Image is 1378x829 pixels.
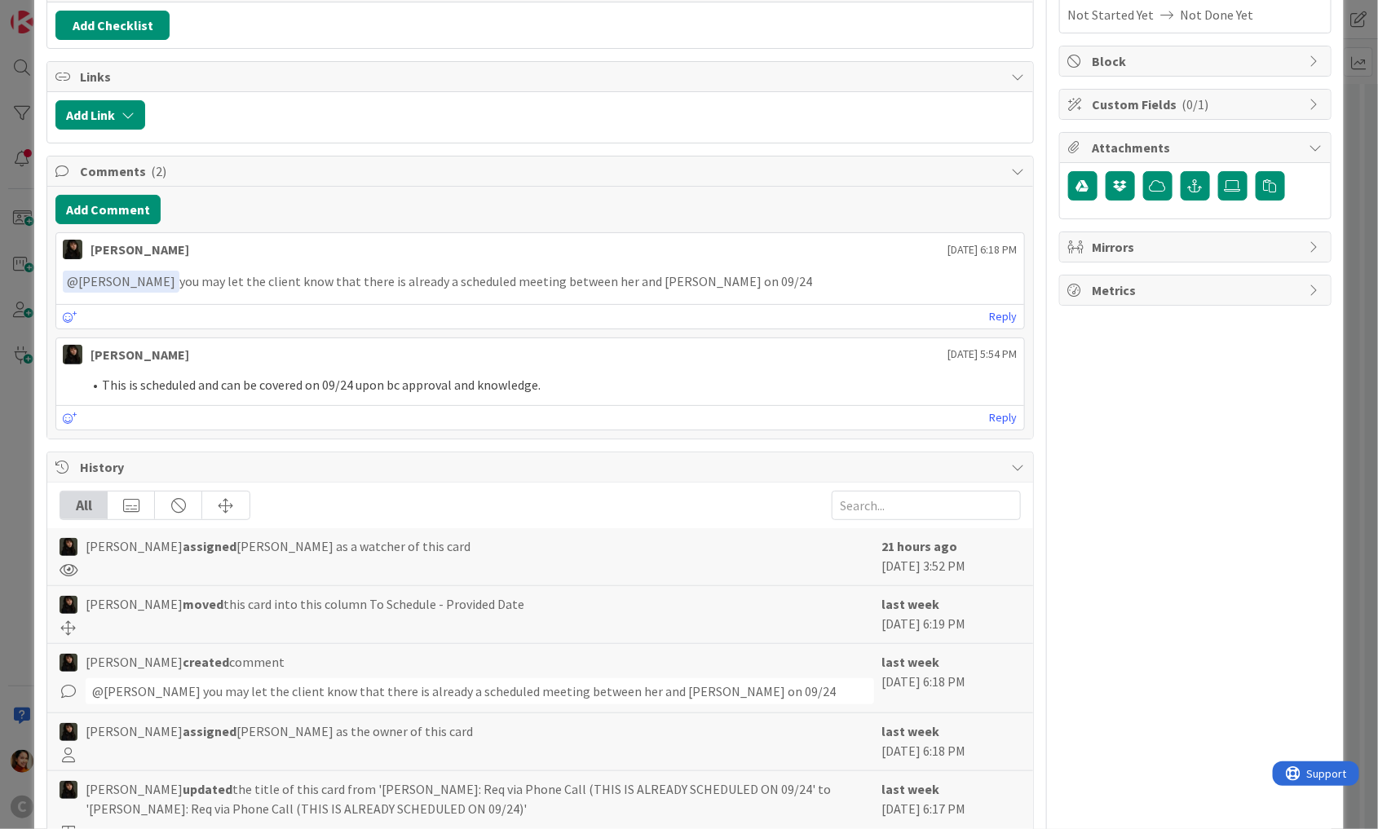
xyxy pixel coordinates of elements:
[882,721,1021,762] div: [DATE] 6:18 PM
[151,163,166,179] span: ( 2 )
[1093,280,1301,300] span: Metrics
[882,723,940,739] b: last week
[1093,237,1301,257] span: Mirrors
[882,536,1021,577] div: [DATE] 3:52 PM
[91,345,189,364] div: [PERSON_NAME]
[990,408,1018,428] a: Reply
[1093,95,1301,114] span: Custom Fields
[183,723,236,739] b: assigned
[34,2,74,22] span: Support
[183,781,232,797] b: updated
[60,781,77,799] img: ES
[1093,51,1301,71] span: Block
[183,654,229,670] b: created
[80,161,1004,181] span: Comments
[86,721,473,741] span: [PERSON_NAME] [PERSON_NAME] as the owner of this card
[882,596,940,612] b: last week
[67,273,175,289] span: [PERSON_NAME]
[82,376,1018,395] li: This is scheduled and can be covered on 09/24 upon bc approval and knowledge.
[183,538,236,554] b: assigned
[80,457,1004,477] span: History
[86,652,285,672] span: [PERSON_NAME] comment
[60,538,77,556] img: ES
[882,594,1021,635] div: [DATE] 6:19 PM
[67,273,78,289] span: @
[60,654,77,672] img: ES
[183,596,223,612] b: moved
[63,345,82,364] img: ES
[60,492,108,519] div: All
[1093,138,1301,157] span: Attachments
[990,306,1018,327] a: Reply
[882,652,1021,704] div: [DATE] 6:18 PM
[60,723,77,741] img: ES
[86,536,470,556] span: [PERSON_NAME] [PERSON_NAME] as a watcher of this card
[55,11,170,40] button: Add Checklist
[55,195,161,224] button: Add Comment
[832,491,1021,520] input: Search...
[948,241,1018,258] span: [DATE] 6:18 PM
[63,240,82,259] img: ES
[86,678,874,704] div: @[PERSON_NAME]﻿ you may let the client know that there is already a scheduled meeting between her...
[1182,96,1209,112] span: ( 0/1 )
[86,594,524,614] span: [PERSON_NAME] this card into this column To Schedule - Provided Date
[60,596,77,614] img: ES
[882,538,958,554] b: 21 hours ago
[882,781,940,797] b: last week
[1068,5,1155,24] span: Not Started Yet
[1181,5,1254,24] span: Not Done Yet
[882,654,940,670] b: last week
[86,779,874,818] span: [PERSON_NAME] the title of this card from '[PERSON_NAME]: Req via Phone Call (THIS IS ALREADY SCH...
[55,100,145,130] button: Add Link
[63,271,1018,293] p: you may let the client know that there is already a scheduled meeting between her and [PERSON_NAM...
[948,346,1018,363] span: [DATE] 5:54 PM
[91,240,189,259] div: [PERSON_NAME]
[80,67,1004,86] span: Links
